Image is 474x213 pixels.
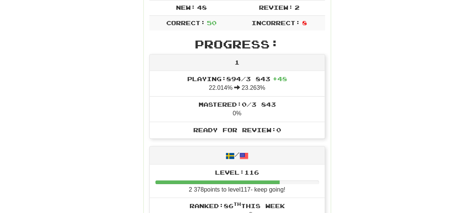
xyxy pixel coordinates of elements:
[150,147,325,164] div: /
[176,4,195,11] span: New:
[150,165,325,198] li: 2 378 points to level 117 - keep going!
[199,101,276,108] span: Mastered: 0 / 3 843
[259,4,293,11] span: Review:
[166,19,205,26] span: Correct:
[215,169,259,176] span: Level: 116
[233,201,241,207] sup: th
[187,75,287,82] span: Playing: 894 / 3 843
[150,54,325,71] div: 1
[150,71,325,97] li: 22.014% 23.263%
[272,75,287,82] span: + 48
[150,96,325,122] li: 0%
[193,126,281,133] span: Ready for Review: 0
[295,4,299,11] span: 2
[190,202,285,209] span: Ranked: 86 this week
[302,19,307,26] span: 8
[251,19,300,26] span: Incorrect:
[149,38,325,50] h2: Progress:
[207,19,217,26] span: 50
[197,4,207,11] span: 48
